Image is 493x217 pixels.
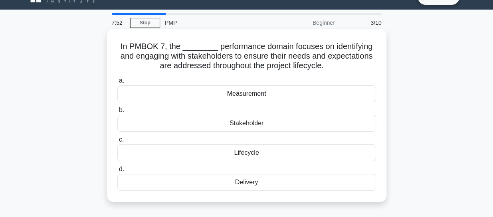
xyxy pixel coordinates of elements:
span: c. [119,136,124,143]
span: d. [119,166,124,172]
div: Lifecycle [117,144,376,161]
span: b. [119,107,124,113]
a: Stop [130,18,160,28]
div: Stakeholder [117,115,376,132]
h5: In PMBOK 7, the ________ performance domain focuses on identifying and engaging with stakeholders... [117,41,377,71]
span: a. [119,77,124,84]
div: Beginner [270,15,340,31]
div: Delivery [117,174,376,191]
div: 7:52 [107,15,130,31]
div: PMP [160,15,270,31]
div: 3/10 [340,15,386,31]
div: Measurement [117,85,376,102]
